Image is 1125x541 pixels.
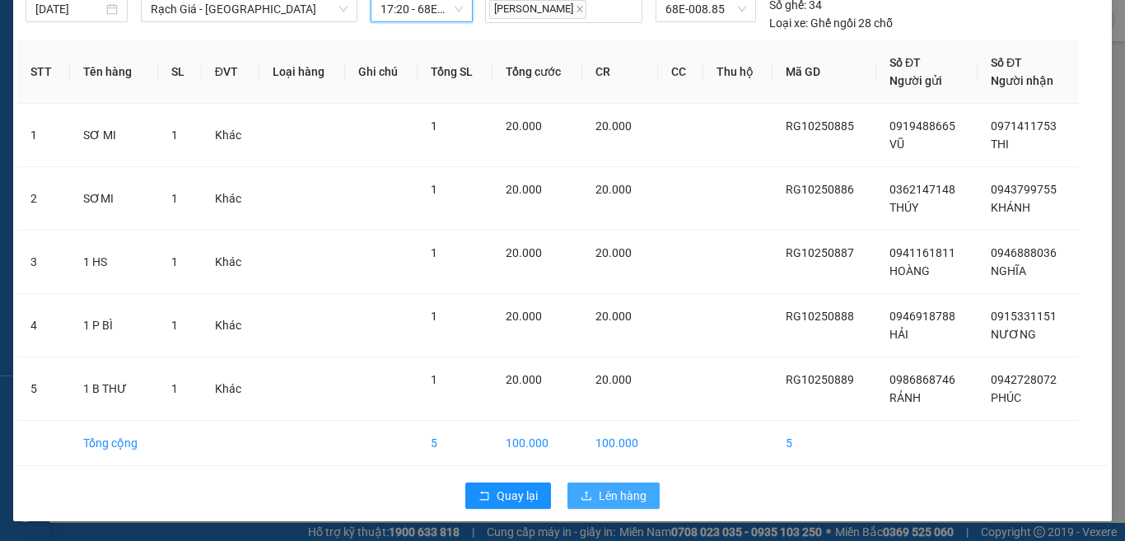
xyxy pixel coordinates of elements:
span: 0943799755 [991,183,1057,196]
span: 0946888036 [991,246,1057,259]
span: RG10250885 [786,119,854,133]
td: 100.000 [582,421,658,466]
span: 20.000 [506,183,542,196]
span: NGHĨA [991,264,1026,277]
span: Người nhận [991,74,1053,87]
td: SƠ MI [70,104,158,167]
span: NƯƠNG [991,328,1036,341]
td: 5 [773,421,876,466]
span: VŨ [889,138,904,151]
span: 1 [171,382,178,395]
span: 0941161811 [889,246,955,259]
th: Tổng SL [418,40,492,104]
span: 1 [171,255,178,268]
span: 1 [431,183,437,196]
span: HOÀNG [889,264,930,277]
span: THI [991,138,1009,151]
span: RG10250887 [786,246,854,259]
span: rollback [478,490,490,503]
td: Khác [202,357,259,421]
span: 0986868746 [889,373,955,386]
td: SƠMI [70,167,158,231]
span: 20.000 [506,246,542,259]
span: down [338,4,348,14]
span: PHÚC [991,391,1021,404]
th: Thu hộ [703,40,773,104]
td: 4 [17,294,70,357]
span: 20.000 [595,183,632,196]
span: 0915331151 [991,310,1057,323]
td: Khác [202,231,259,294]
td: 100.000 [492,421,582,466]
span: THÚY [889,201,918,214]
th: Tổng cước [492,40,582,104]
th: CR [582,40,658,104]
span: RG10250886 [786,183,854,196]
span: 20.000 [595,119,632,133]
td: 2 [17,167,70,231]
span: 1 [431,373,437,386]
span: close [576,5,584,13]
span: 1 [431,119,437,133]
span: 20.000 [506,310,542,323]
span: 1 [171,319,178,332]
span: RG10250889 [786,373,854,386]
span: 20.000 [506,119,542,133]
span: 0946918788 [889,310,955,323]
span: 1 [171,128,178,142]
span: KHÁNH [991,201,1030,214]
div: Ghế ngồi 28 chỗ [769,14,893,32]
span: RG10250888 [786,310,854,323]
td: 1 HS [70,231,158,294]
span: Người gửi [889,74,942,87]
td: Tổng cộng [70,421,158,466]
span: 1 [171,192,178,205]
button: rollbackQuay lại [465,483,551,509]
span: Quay lại [497,487,538,505]
td: 1 B THƯ [70,357,158,421]
td: Khác [202,104,259,167]
span: Số ĐT [889,56,921,69]
th: CC [658,40,703,104]
th: STT [17,40,70,104]
td: Khác [202,167,259,231]
button: uploadLên hàng [567,483,660,509]
span: 20.000 [595,246,632,259]
span: 20.000 [506,373,542,386]
span: Số ĐT [991,56,1022,69]
span: 20.000 [595,373,632,386]
span: 0942728072 [991,373,1057,386]
span: 20.000 [595,310,632,323]
th: Mã GD [773,40,876,104]
span: 1 [431,310,437,323]
th: ĐVT [202,40,259,104]
span: Loại xe: [769,14,808,32]
td: 1 [17,104,70,167]
td: Khác [202,294,259,357]
th: SL [158,40,202,104]
td: 5 [418,421,492,466]
span: HẢI [889,328,908,341]
span: 0362147148 [889,183,955,196]
span: Lên hàng [599,487,647,505]
span: 1 [431,246,437,259]
td: 5 [17,357,70,421]
th: Ghi chú [345,40,418,104]
span: 0919488665 [889,119,955,133]
span: RẢNH [889,391,921,404]
th: Tên hàng [70,40,158,104]
th: Loại hàng [259,40,345,104]
span: 0971411753 [991,119,1057,133]
span: upload [581,490,592,503]
td: 1 P BÌ [70,294,158,357]
td: 3 [17,231,70,294]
